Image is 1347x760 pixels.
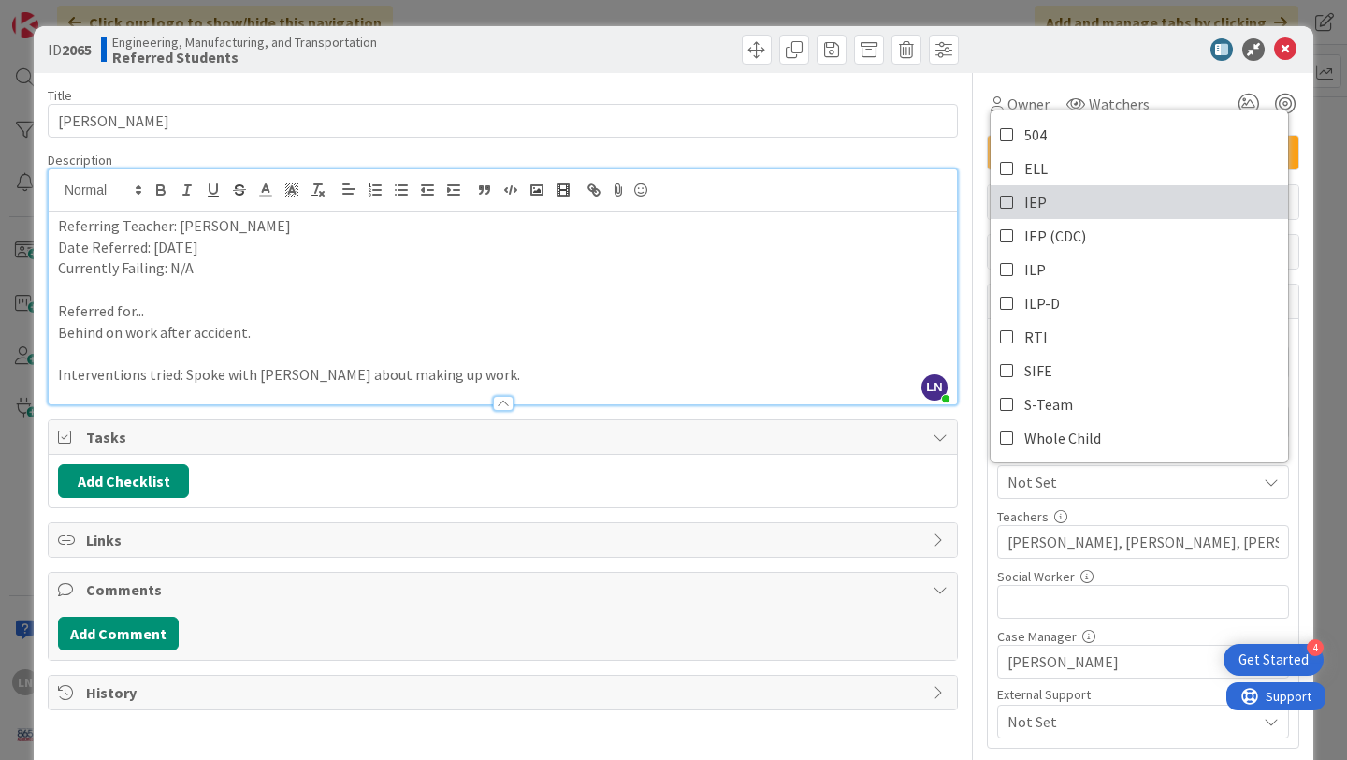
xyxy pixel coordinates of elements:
[997,568,1075,585] label: Social Worker
[48,38,92,61] span: ID
[58,464,189,498] button: Add Checklist
[39,3,85,25] span: Support
[991,253,1288,286] a: ILP
[1024,154,1048,183] span: ELL
[112,50,377,65] b: Referred Students
[991,320,1288,354] a: RTI
[58,617,179,650] button: Add Comment
[112,35,377,50] span: Engineering, Manufacturing, and Transportation
[58,364,948,386] p: Interventions tried: Spoke with [PERSON_NAME] about making up work.
[48,152,112,168] span: Description
[991,185,1288,219] a: IEP
[48,87,72,104] label: Title
[1024,424,1101,452] span: Whole Child
[997,628,1077,645] label: Case Manager
[1024,121,1047,149] span: 504
[58,215,948,237] p: Referring Teacher: [PERSON_NAME]
[1224,644,1324,676] div: Open Get Started checklist, remaining modules: 4
[1024,289,1060,317] span: ILP-D
[1024,323,1048,351] span: RTI
[991,152,1288,185] a: ELL
[1307,639,1324,656] div: 4
[62,40,92,59] b: 2065
[991,387,1288,421] a: S-Team
[991,219,1288,253] a: IEP (CDC)
[86,529,923,551] span: Links
[1089,93,1150,115] span: Watchers
[921,374,948,401] span: LN
[58,300,948,322] p: Referred for...
[86,681,923,704] span: History
[991,354,1288,387] a: SIFE
[58,322,948,343] p: Behind on work after accident.
[1024,357,1052,385] span: SIFE
[1007,471,1256,493] span: Not Set
[1007,93,1050,115] span: Owner
[1024,390,1073,418] span: S-Team
[58,237,948,258] p: Date Referred: [DATE]
[1238,650,1309,669] div: Get Started
[1024,256,1046,284] span: ILP
[991,118,1288,152] a: 504
[997,508,1049,525] label: Teachers
[1024,222,1086,250] span: IEP (CDC)
[997,688,1289,701] div: External Support
[1024,188,1047,216] span: IEP
[48,104,958,138] input: type card name here...
[991,286,1288,320] a: ILP-D
[1007,710,1256,733] span: Not Set
[86,426,923,448] span: Tasks
[58,257,948,279] p: Currently Failing: N/A
[991,421,1288,455] a: Whole Child
[86,578,923,601] span: Comments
